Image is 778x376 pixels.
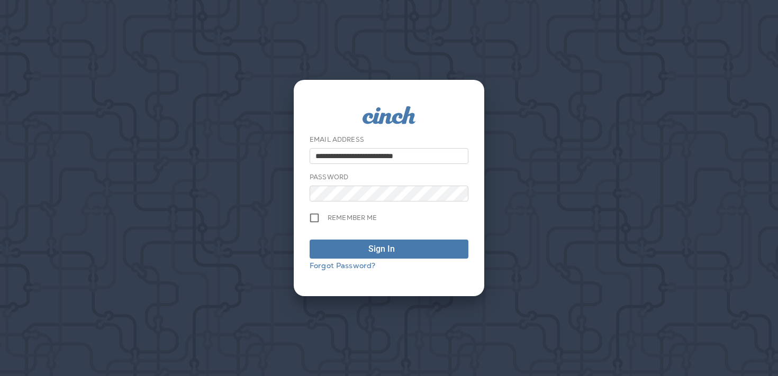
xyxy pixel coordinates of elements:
[310,173,348,181] label: Password
[310,261,375,270] a: Forgot Password?
[368,243,395,255] div: Sign In
[328,214,377,222] span: Remember me
[310,135,364,144] label: Email Address
[310,240,468,259] button: Sign In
